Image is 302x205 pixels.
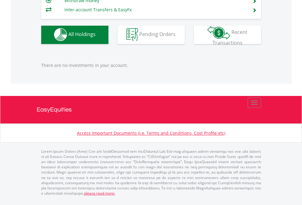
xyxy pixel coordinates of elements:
a: please read more: [84,191,115,196]
a: Access Important Documents (i.e. Terms and Conditions, Cost Profile etc) [77,130,225,136]
span: Pending Orders [139,31,176,38]
img: holdings-wht.png [54,28,67,41]
img: pending_instructions-wht.png [126,28,138,41]
button: Pending Orders [118,26,185,44]
button: Recent Transactions [194,26,261,44]
img: transactions-zar-wht.png [207,26,230,39]
span: All Holdings [68,31,96,38]
span: Recent Transactions [213,29,248,46]
p: There are no investments in your account. [41,62,261,68]
button: All Holdings [41,26,108,44]
a: EasyEquities [37,96,266,123]
p: Lorem Ipsum Dolors (Ame) Con a/e SeddOeiusmod tem InciDiduntut Lab Etd mag aliquaen admin veniamq... [41,149,261,196]
td: Inter-account Transfers & EasyFx [64,5,245,14]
